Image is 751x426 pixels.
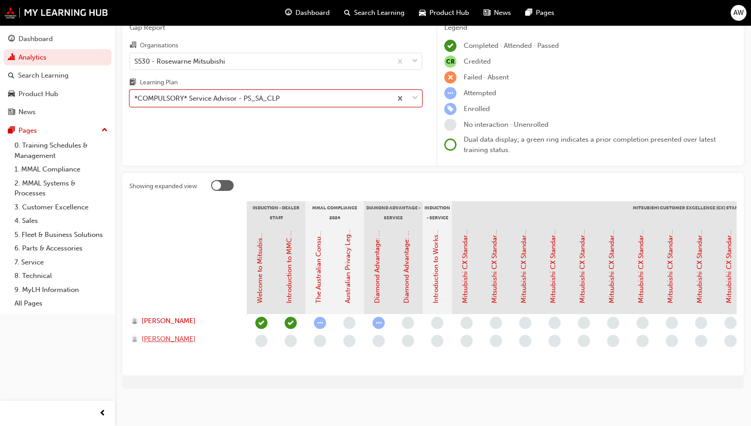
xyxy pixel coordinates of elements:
[5,7,108,19] img: mmal
[373,317,385,329] span: learningRecordVerb_ATTEMPT-icon
[412,56,418,67] span: down-icon
[11,162,111,176] a: 1. MMAL Compliance
[402,317,414,329] span: learningRecordVerb_NONE-icon
[4,122,111,139] button: Pages
[11,269,111,283] a: 8. Technical
[431,317,443,329] span: learningRecordVerb_NONE-icon
[278,4,337,22] a: guage-iconDashboard
[636,317,649,329] span: learningRecordVerb_NONE-icon
[4,104,111,120] a: News
[285,7,292,19] span: guage-icon
[402,335,414,347] span: learningRecordVerb_NONE-icon
[494,8,511,18] span: News
[8,90,15,98] span: car-icon
[131,334,238,344] a: [PERSON_NAME]
[305,201,364,224] div: MMAL Compliance 2024
[444,87,456,99] span: learningRecordVerb_ATTEMPT-icon
[8,54,15,62] span: chart-icon
[666,317,678,329] span: learningRecordVerb_NONE-icon
[484,7,490,19] span: news-icon
[314,317,326,329] span: learningRecordVerb_ATTEMPT-icon
[354,8,405,18] span: Search Learning
[8,72,14,80] span: search-icon
[733,8,744,18] span: AW
[101,125,108,136] span: up-icon
[4,86,111,102] a: Product Hub
[314,335,326,347] span: learningRecordVerb_NONE-icon
[666,335,678,347] span: learningRecordVerb_NONE-icon
[419,7,426,19] span: car-icon
[142,316,196,326] span: [PERSON_NAME]
[461,182,469,303] a: Mitsubishi CX Standards - Introduction
[140,41,178,50] div: Organisations
[525,7,532,19] span: pages-icon
[519,335,531,347] span: learningRecordVerb_NONE-icon
[490,317,502,329] span: learningRecordVerb_NONE-icon
[461,317,473,329] span: learningRecordVerb_NONE-icon
[18,89,58,99] div: Product Hub
[490,335,502,347] span: learningRecordVerb_NONE-icon
[548,317,561,329] span: learningRecordVerb_NONE-icon
[373,335,385,347] span: learningRecordVerb_NONE-icon
[444,40,456,52] span: learningRecordVerb_COMPLETE-icon
[4,29,111,122] button: DashboardAnalyticsSearch LearningProduct HubNews
[140,78,178,87] div: Learning Plan
[464,89,496,97] span: Attempted
[337,4,412,22] a: search-iconSearch Learning
[364,201,423,224] div: Diamond Advantage - Service
[4,31,111,47] a: Dashboard
[444,23,737,33] div: Legend
[412,93,418,104] span: down-icon
[4,49,111,66] a: Analytics
[343,317,355,329] span: learningRecordVerb_NONE-icon
[11,241,111,255] a: 6. Parts & Accessories
[255,317,267,329] span: learningRecordVerb_COMPLETE-icon
[247,201,305,224] div: Induction - Dealer Staff
[607,317,619,329] span: learningRecordVerb_NONE-icon
[8,35,15,43] span: guage-icon
[464,135,716,154] span: Dual data display; a green ring indicates a prior completion presented over latest training status.
[18,125,37,136] div: Pages
[536,8,554,18] span: Pages
[518,4,562,22] a: pages-iconPages
[11,200,111,214] a: 3. Customer Excellence
[476,4,518,22] a: news-iconNews
[134,93,280,104] div: *COMPULSORY* Service Advisor - PS_SA_CLP
[444,119,456,131] span: learningRecordVerb_NONE-icon
[636,335,649,347] span: learningRecordVerb_NONE-icon
[429,8,469,18] span: Product Hub
[464,120,548,129] span: No interaction · Unenrolled
[134,56,225,66] div: S530 - Rosewarne Mitsubishi
[129,42,136,50] span: organisation-icon
[444,103,456,115] span: learningRecordVerb_ENROLL-icon
[344,7,350,19] span: search-icon
[464,57,491,65] span: Credited
[423,201,452,224] div: Induction - Service Advisor
[464,105,490,113] span: Enrolled
[11,139,111,162] a: 0. Training Schedules & Management
[444,71,456,83] span: learningRecordVerb_FAIL-icon
[8,127,15,135] span: pages-icon
[444,56,456,68] span: null-icon
[519,317,531,329] span: learningRecordVerb_NONE-icon
[373,192,381,303] a: Diamond Advantage: Fundamentals
[255,335,267,347] span: learningRecordVerb_NONE-icon
[578,317,590,329] span: learningRecordVerb_NONE-icon
[431,335,443,347] span: learningRecordVerb_NONE-icon
[11,214,111,228] a: 4. Sales
[129,182,197,191] div: Showing expanded view
[731,5,746,21] button: AW
[402,186,410,303] a: Diamond Advantage: Service Training
[724,335,737,347] span: learningRecordVerb_NONE-icon
[11,296,111,310] a: All Pages
[99,408,106,419] span: prev-icon
[343,335,355,347] span: learningRecordVerb_NONE-icon
[18,107,36,117] div: News
[8,108,15,116] span: news-icon
[129,79,136,87] span: learningplan-icon
[461,335,473,347] span: learningRecordVerb_NONE-icon
[131,316,238,326] a: [PERSON_NAME]
[11,228,111,242] a: 5. Fleet & Business Solutions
